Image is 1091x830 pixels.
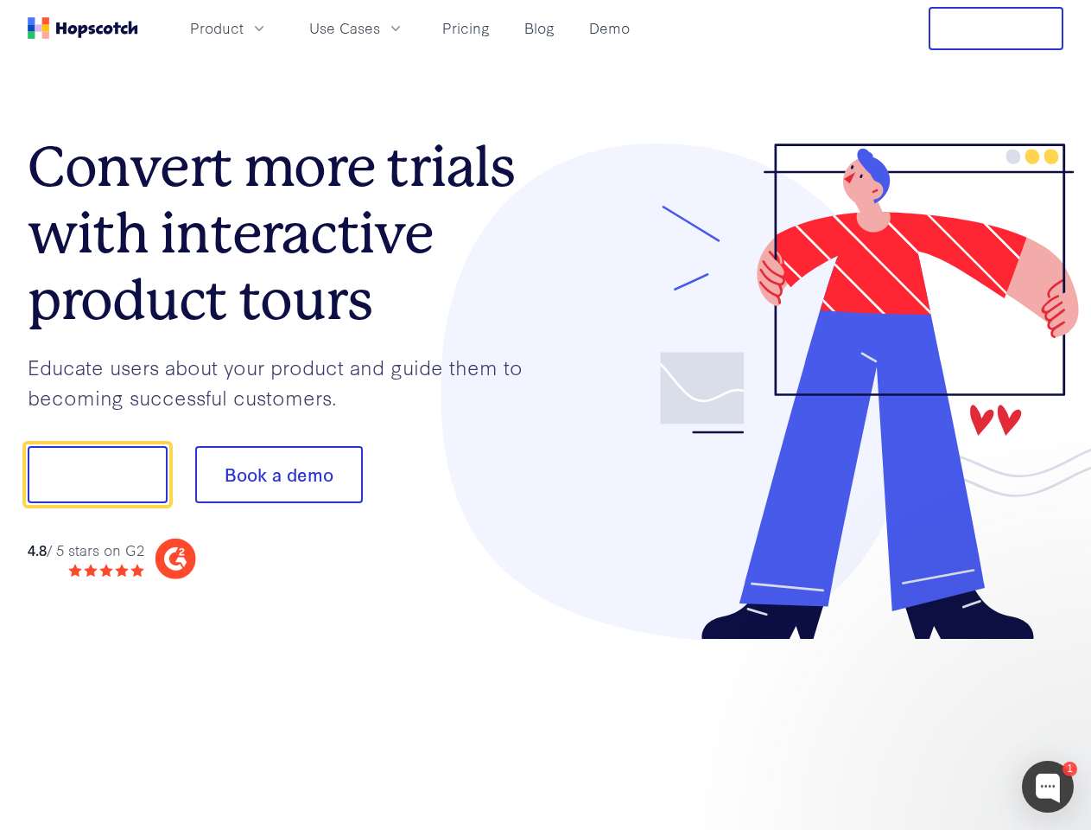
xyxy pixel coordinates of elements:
p: Educate users about your product and guide them to becoming successful customers. [28,352,546,412]
div: / 5 stars on G2 [28,539,144,561]
button: Product [180,14,278,42]
button: Use Cases [299,14,415,42]
a: Blog [517,14,561,42]
button: Free Trial [929,7,1063,50]
a: Demo [582,14,637,42]
span: Use Cases [309,17,380,39]
span: Product [190,17,244,39]
div: 1 [1062,762,1077,776]
a: Home [28,17,138,39]
button: Show me! [28,446,168,503]
h1: Convert more trials with interactive product tours [28,134,546,333]
a: Pricing [435,14,497,42]
strong: 4.8 [28,539,47,559]
button: Book a demo [195,446,363,503]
